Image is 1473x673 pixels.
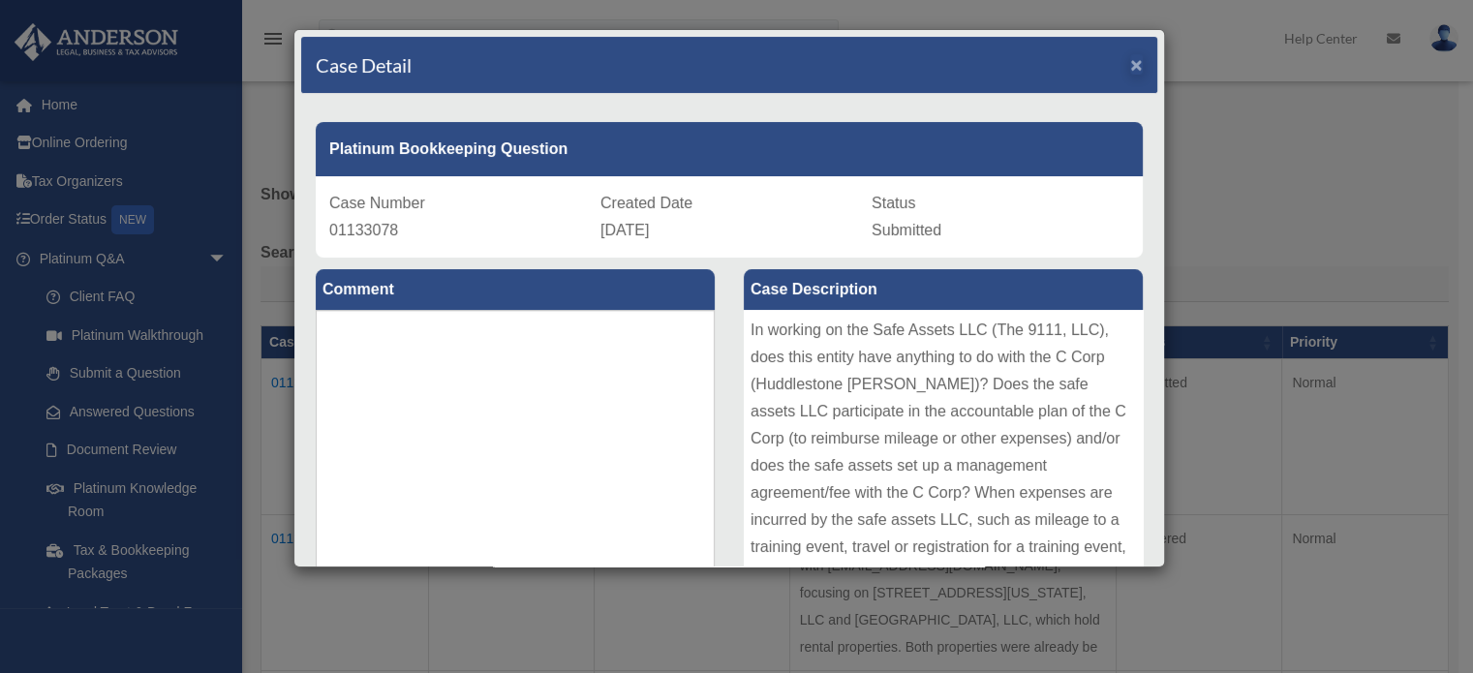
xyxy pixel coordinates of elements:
[872,195,915,211] span: Status
[872,222,941,238] span: Submitted
[744,269,1143,310] label: Case Description
[316,122,1143,176] div: Platinum Bookkeeping Question
[744,310,1143,600] div: In working on the Safe Assets LLC (The 9111, LLC), does this entity have anything to do with the ...
[1130,54,1143,75] button: Close
[1130,53,1143,76] span: ×
[316,269,715,310] label: Comment
[329,222,398,238] span: 01133078
[329,195,425,211] span: Case Number
[600,222,649,238] span: [DATE]
[600,195,692,211] span: Created Date
[316,51,412,78] h4: Case Detail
